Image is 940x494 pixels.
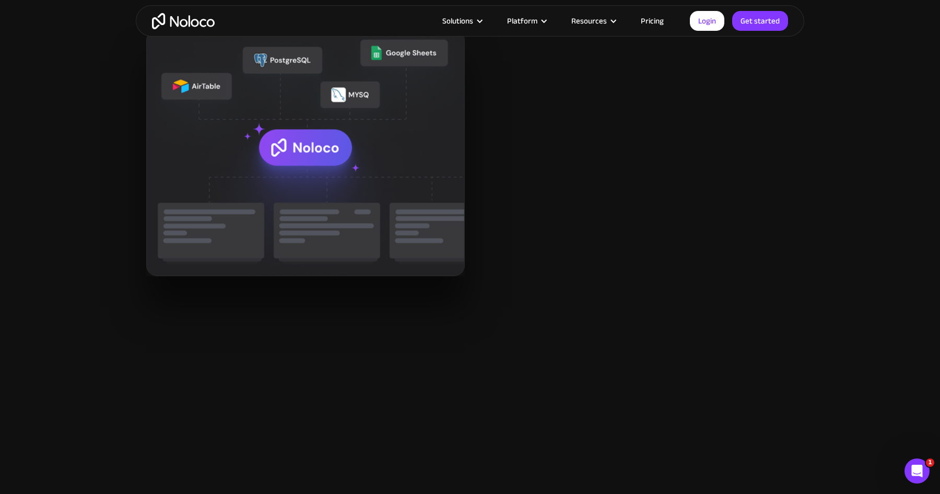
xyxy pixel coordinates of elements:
div: Solutions [442,14,473,28]
a: Get started [732,11,788,31]
a: Login [690,11,724,31]
div: Resources [558,14,628,28]
div: Platform [494,14,558,28]
iframe: Intercom live chat [904,458,930,484]
a: Pricing [628,14,677,28]
a: home [152,13,215,29]
div: Resources [571,14,607,28]
span: 1 [926,458,934,467]
div: Platform [507,14,537,28]
div: Solutions [429,14,494,28]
